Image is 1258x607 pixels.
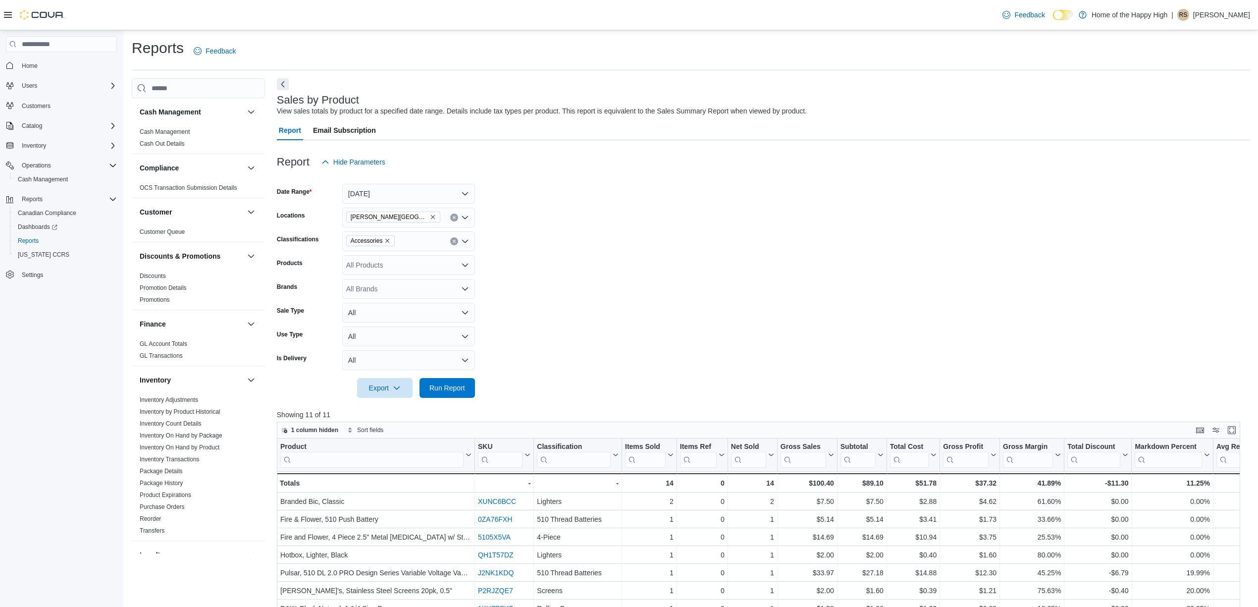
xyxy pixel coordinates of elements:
[140,207,172,217] h3: Customer
[132,394,265,541] div: Inventory
[140,296,170,303] a: Promotions
[140,468,183,475] a: Package Details
[14,249,73,261] a: [US_STATE] CCRS
[1003,496,1061,507] div: 61.60%
[140,163,179,173] h3: Compliance
[537,531,619,543] div: 4-Piece
[351,236,383,246] span: Accessories
[363,378,407,398] span: Export
[943,477,996,489] div: $37.32
[625,442,674,468] button: Items Sold
[279,120,301,140] span: Report
[18,237,39,245] span: Reports
[346,235,395,246] span: Accessories
[140,444,219,451] a: Inventory On Hand by Product
[140,140,185,147] a: Cash Out Details
[10,172,121,186] button: Cash Management
[890,442,937,468] button: Total Cost
[245,250,257,262] button: Discounts & Promotions
[140,550,164,560] h3: Loyalty
[461,285,469,293] button: Open list of options
[6,54,117,308] nav: Complex example
[140,503,185,510] a: Purchase Orders
[140,228,185,236] span: Customer Queue
[1135,442,1209,468] button: Markdown Percent
[18,140,117,152] span: Inventory
[478,442,530,468] button: SKU
[840,442,876,452] div: Subtotal
[781,442,826,452] div: Gross Sales
[537,442,611,452] div: Classification
[1092,9,1167,21] p: Home of the Happy High
[140,184,237,191] a: OCS Transaction Submission Details
[140,352,183,359] a: GL Transactions
[140,515,161,523] span: Reorder
[277,235,319,243] label: Classifications
[1171,9,1173,21] p: |
[333,157,385,167] span: Hide Parameters
[2,192,121,206] button: Reports
[890,513,937,525] div: $3.41
[140,550,243,560] button: Loyalty
[781,567,834,579] div: $33.97
[140,251,220,261] h3: Discounts & Promotions
[2,58,121,72] button: Home
[1003,567,1061,579] div: 45.25%
[277,106,807,116] div: View sales totals by product for a specified date range. Details include tax types per product. T...
[537,549,619,561] div: Lighters
[140,340,187,348] span: GL Account Totals
[140,273,166,279] a: Discounts
[1194,424,1206,436] button: Keyboard shortcuts
[18,120,117,132] span: Catalog
[840,549,884,561] div: $2.00
[478,551,514,559] a: QH1T57DZ
[998,5,1048,25] a: Feedback
[140,284,187,292] span: Promotion Details
[140,443,219,451] span: Inventory On Hand by Product
[625,442,666,452] div: Items Sold
[450,214,458,221] button: Clear input
[840,477,884,489] div: $89.10
[2,79,121,93] button: Users
[680,442,717,452] div: Items Ref
[14,249,117,261] span: Washington CCRS
[1067,442,1128,468] button: Total Discount
[22,195,43,203] span: Reports
[245,106,257,118] button: Cash Management
[478,497,516,505] a: XUNC6BCC
[342,327,475,346] button: All
[18,80,117,92] span: Users
[313,120,376,140] span: Email Subscription
[943,442,989,468] div: Gross Profit
[277,94,359,106] h3: Sales by Product
[1067,477,1128,489] div: -$11.30
[317,152,389,172] button: Hide Parameters
[18,209,76,217] span: Canadian Compliance
[478,533,511,541] a: 5105X5VA
[943,442,996,468] button: Gross Profit
[140,420,202,428] span: Inventory Count Details
[1014,10,1045,20] span: Feedback
[140,396,198,404] span: Inventory Adjustments
[132,270,265,310] div: Discounts & Promotions
[22,82,37,90] span: Users
[140,296,170,304] span: Promotions
[277,424,342,436] button: 1 column hidden
[277,78,289,90] button: Next
[1226,424,1238,436] button: Enter fullscreen
[478,442,523,468] div: SKU URL
[478,587,513,595] a: P2RJZQE7
[140,420,202,427] a: Inventory Count Details
[140,432,222,440] span: Inventory On Hand by Package
[1067,442,1120,468] div: Total Discount
[18,80,41,92] button: Users
[18,269,117,281] span: Settings
[781,549,834,561] div: $2.00
[22,271,43,279] span: Settings
[140,128,190,136] span: Cash Management
[890,567,937,579] div: $14.88
[280,442,472,468] button: Product
[429,383,465,393] span: Run Report
[132,182,265,198] div: Compliance
[731,442,766,452] div: Net Sold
